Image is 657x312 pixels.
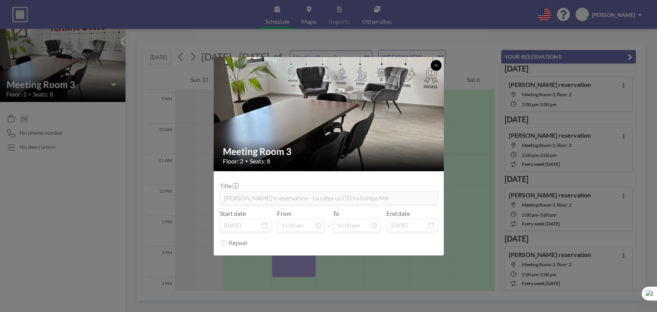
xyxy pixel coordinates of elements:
label: Start date [220,210,246,217]
label: From [277,210,291,217]
label: Title [220,182,238,190]
input: (No title) [220,192,437,205]
span: - [328,212,330,229]
span: Floor: 2 [223,157,243,165]
label: End date [386,210,410,217]
h2: Meeting Room 3 [223,146,435,157]
span: • [245,158,248,164]
span: Seats: 8 [250,157,270,165]
label: To [333,210,339,217]
label: Repeat [229,239,247,247]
